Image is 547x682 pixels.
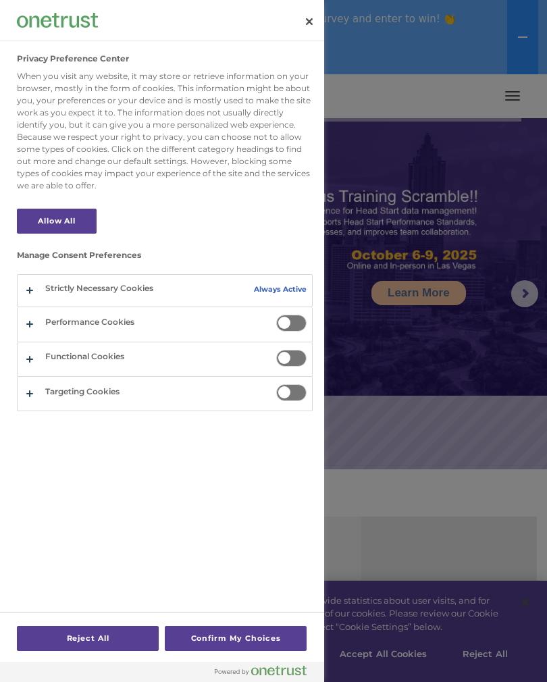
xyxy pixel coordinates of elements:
h3: Manage Consent Preferences [17,251,313,267]
button: Allow All [17,209,97,234]
a: Powered by OneTrust Opens in a new Tab [215,665,317,682]
h2: Privacy Preference Center [17,54,129,63]
button: Reject All [17,626,159,651]
div: When you visit any website, it may store or retrieve information on your browser, mostly in the f... [17,70,313,192]
div: Company Logo [17,7,98,34]
button: Confirm My Choices [165,626,307,651]
img: Powered by OneTrust Opens in a new Tab [215,665,307,676]
button: Close [294,7,324,36]
img: Company Logo [17,13,98,27]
